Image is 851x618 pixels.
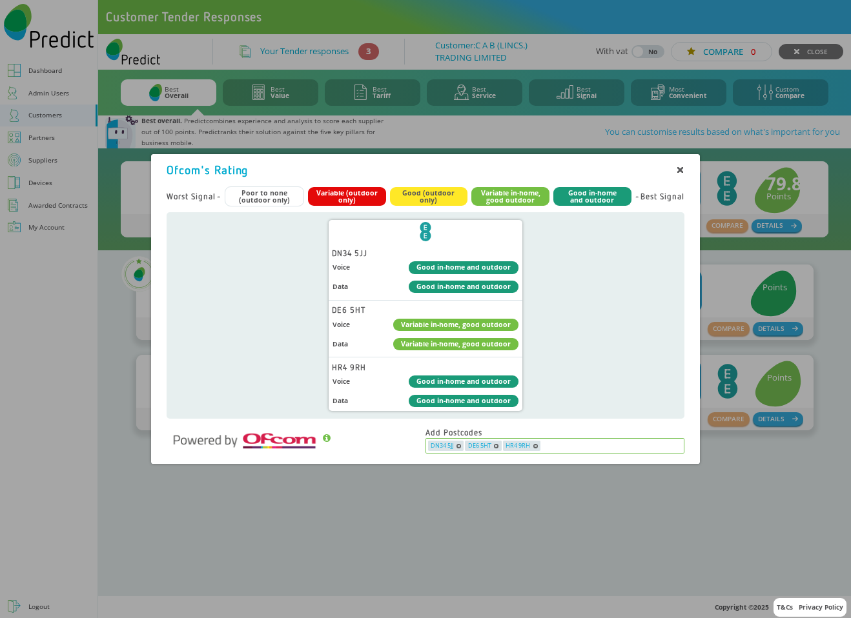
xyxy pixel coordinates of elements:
[425,428,684,437] div: Add Postcodes
[333,375,350,388] div: Voice
[506,441,530,451] span: HR4 9RH
[308,187,386,206] div: Variable (outdoor only)
[333,338,348,350] div: Data
[777,603,793,612] a: T&Cs
[553,187,631,206] div: Good in-home and outdoor
[799,603,843,612] a: Privacy Policy
[409,281,518,293] div: Good in-home and outdoor
[167,192,221,201] div: Worst Signal -
[167,426,322,455] img: Ofcom
[635,192,684,201] div: - Best Signal
[329,361,522,372] div: HR4 9RH
[409,261,518,274] div: Good in-home and outdoor
[431,441,453,451] span: DN34 5JJ
[468,441,491,451] span: DE6 5HT
[329,247,522,258] div: DN34 5JJ
[409,395,518,407] div: Good in-home and outdoor
[329,304,522,315] div: DE6 5HT
[333,281,348,293] div: Data
[393,338,518,350] div: Variable in-home, good outdoor
[333,319,350,331] div: Voice
[225,186,304,206] div: Poor to none (outdoor only)
[167,163,248,176] div: Ofcom's Rating
[471,187,549,206] div: Variable in-home, good outdoor
[333,395,348,407] div: Data
[333,261,350,274] div: Voice
[390,187,468,206] div: Good (outdoor only)
[393,319,518,331] div: Variable in-home, good outdoor
[409,375,518,388] div: Good in-home and outdoor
